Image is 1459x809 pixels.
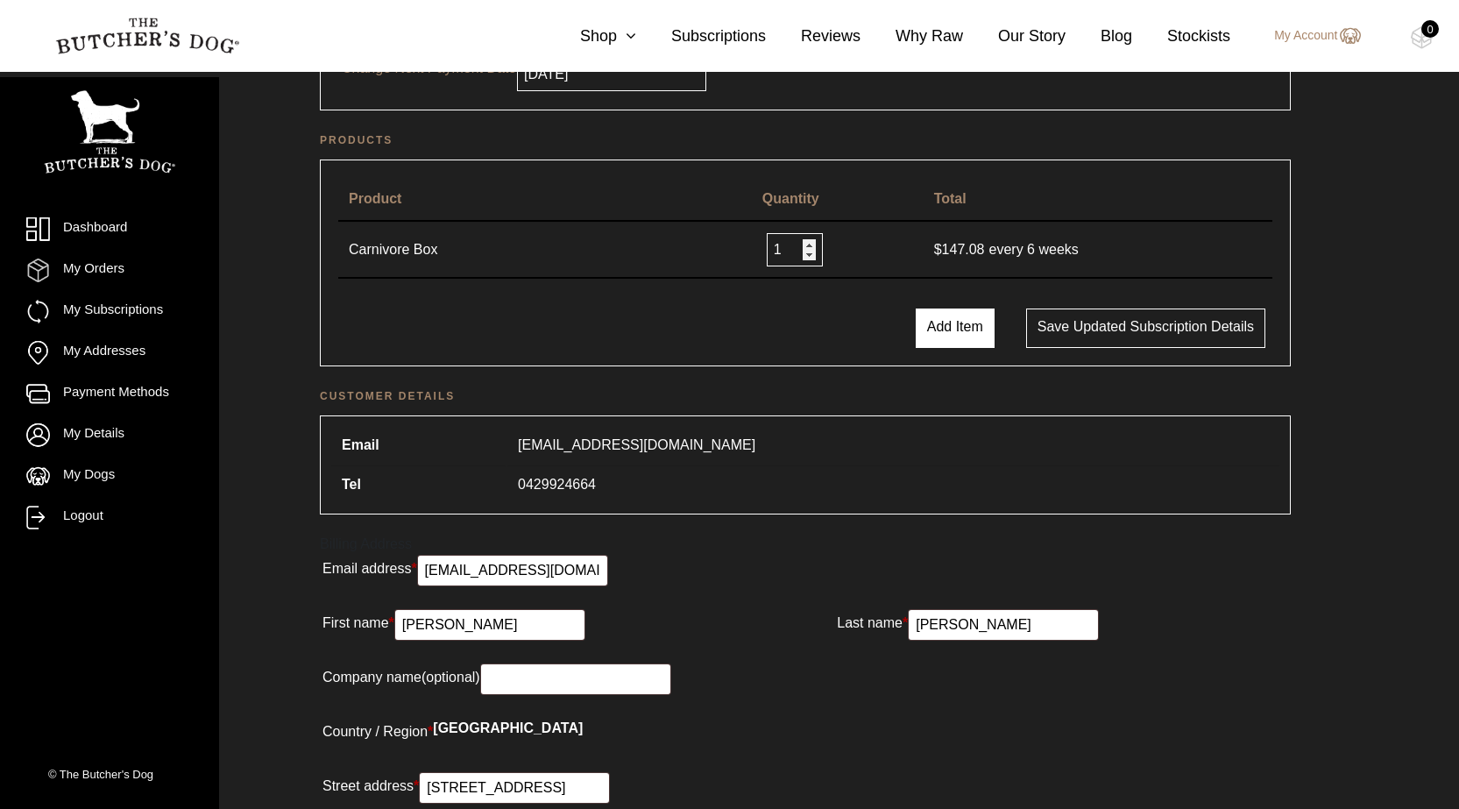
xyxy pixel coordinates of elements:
[26,506,193,529] a: Logout
[331,465,506,503] th: Tel
[433,720,583,735] strong: [GEOGRAPHIC_DATA]
[1257,25,1360,46] a: My Account
[1421,20,1439,38] div: 0
[44,90,175,174] img: TBD_Portrait_Logo_White.png
[322,718,433,746] label: Country / Region
[322,555,417,583] label: Email address
[924,178,1272,222] th: Total
[338,178,752,222] th: Product
[837,609,908,637] label: Last name
[507,465,1279,503] td: 0429924664
[26,423,193,447] a: My Details
[636,25,766,48] a: Subscriptions
[934,242,989,257] span: 147.08
[331,427,506,464] th: Email
[934,242,942,257] span: $
[26,341,193,365] a: My Addresses
[1066,25,1132,48] a: Blog
[507,427,1279,464] td: [EMAIL_ADDRESS][DOMAIN_NAME]
[419,772,610,804] input: House number and street name
[861,25,963,48] a: Why Raw
[320,131,1291,149] h2: Products
[320,536,1291,552] h3: Billing Address
[421,670,480,685] span: (optional)
[545,25,636,48] a: Shop
[322,664,480,692] label: Company name
[752,178,924,222] th: Quantity
[322,609,394,637] label: First name
[766,25,861,48] a: Reviews
[349,239,524,260] a: Carnivore Box
[924,222,1272,279] td: every 6 weeks
[963,25,1066,48] a: Our Story
[1026,309,1265,348] button: Save updated subscription details
[26,465,193,488] a: My Dogs
[26,300,193,323] a: My Subscriptions
[320,387,1291,405] h2: Customer details
[916,309,995,348] button: Add Item
[1411,26,1433,49] img: TBD_Cart-Empty.png
[322,772,419,800] label: Street address
[1132,25,1230,48] a: Stockists
[26,382,193,406] a: Payment Methods
[26,259,193,282] a: My Orders
[26,217,193,241] a: Dashboard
